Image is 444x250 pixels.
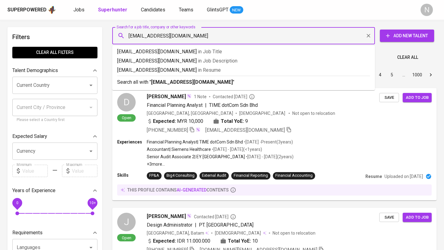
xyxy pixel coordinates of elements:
[382,214,396,221] span: Save
[147,213,186,220] span: [PERSON_NAME]
[387,70,397,80] button: Go to page 5
[234,173,268,179] div: Financial Reporting
[198,49,222,54] span: in Job Title
[379,93,399,103] button: Save
[292,110,335,116] p: Not open to relocation
[406,94,429,101] span: Add to job
[12,133,47,140] p: Expected Salary
[195,127,200,132] img: magic_wand.svg
[151,79,233,85] b: [EMAIL_ADDRESS][DOMAIN_NAME]
[207,6,243,14] a: GlintsGPT NEW
[12,67,58,74] p: Talent Demographics
[243,139,293,145] p: • [DATE] - Present ( 3 years )
[239,110,286,116] span: [DEMOGRAPHIC_DATA]
[273,230,315,236] p: Not open to relocation
[213,94,255,100] span: Contacted [DATE]
[147,230,209,236] div: [GEOGRAPHIC_DATA], Batam
[12,130,97,143] div: Expected Salary
[7,6,47,14] div: Superpowered
[179,7,193,13] span: Teams
[147,237,210,245] div: IDR 11.000.000
[117,48,370,55] p: [EMAIL_ADDRESS][DOMAIN_NAME]
[17,49,92,56] span: Clear All filters
[87,81,95,90] button: Open
[117,79,370,86] p: Search all with " "
[426,70,436,80] button: Go to next page
[16,201,18,205] span: 0
[117,172,147,178] p: Skills
[194,214,236,220] span: Contacted [DATE]
[375,70,385,80] button: Go to page 4
[127,187,229,193] p: this profile contains contents
[198,58,237,64] span: in Job Description
[147,154,245,160] p: Senior Audit Associate 2 | EY [GEOGRAPHIC_DATA]
[397,54,418,61] span: Clear All
[209,102,258,108] span: TIME dotCom Sdn Bhd
[403,93,432,103] button: Add to job
[252,237,258,245] span: 10
[87,147,95,155] button: Open
[228,237,251,245] b: Total YoE:
[147,127,188,133] span: [PHONE_NUMBER]
[205,127,285,133] span: [EMAIL_ADDRESS][DOMAIN_NAME]
[147,118,203,125] div: MYR 10,000
[12,187,55,194] p: Years of Experience
[141,6,166,14] a: Candidates
[147,102,203,108] span: Financial Planning Analyst
[48,5,56,14] img: app logo
[245,118,248,125] span: 9
[187,94,191,99] img: magic_wand.svg
[98,7,127,13] b: Superhunter
[12,184,97,197] div: Years of Experience
[147,146,211,152] p: Accountant | Siemens Healthcare
[403,213,432,222] button: Add to job
[230,214,236,220] svg: By Batam recruiter
[141,7,165,13] span: Candidates
[22,165,48,177] input: Value
[153,118,176,125] b: Expected:
[7,5,56,14] a: Superpoweredapp logo
[230,7,243,13] span: NEW
[119,115,134,120] span: Open
[382,94,396,101] span: Save
[153,237,176,245] b: Expected:
[215,230,262,236] span: [DEMOGRAPHIC_DATA]
[205,102,207,109] span: |
[245,154,294,160] p: • [DATE] - [DATE] ( 2 years )
[12,64,97,77] div: Talent Demographics
[406,214,429,221] span: Add to job
[221,118,244,125] b: Total YoE:
[199,222,253,228] span: PT. [GEOGRAPHIC_DATA]
[194,94,207,100] span: 1 Note
[187,213,191,218] img: magic_wand.svg
[119,235,134,240] span: Open
[117,213,136,231] div: J
[12,227,97,239] div: Requirements
[384,173,423,179] p: Uploaded on [DATE]
[166,173,195,179] div: Big4 Consulting
[147,222,192,228] span: Design Administrator
[98,6,129,14] a: Superhunter
[211,146,262,152] p: • [DATE] - [DATE] ( <1 years )
[249,94,255,100] svg: By Malaysia recruiter
[410,70,424,80] button: Go to page 1000
[117,139,147,145] p: Experiences
[207,7,228,13] span: GlintsGPT
[117,93,136,111] div: D
[385,32,429,40] span: Add New Talent
[195,221,196,229] span: |
[112,88,437,200] a: DOpen[PERSON_NAME]1 NoteContacted [DATE]Financial Planning Analyst|TIME dotCom Sdn Bhd[GEOGRAPHIC...
[364,31,373,40] button: Clear
[147,139,243,145] p: Financial Planning Analyst | TIME dotCom Sdn Bhd
[365,173,382,179] p: Resume
[117,67,370,74] p: [EMAIL_ADDRESS][DOMAIN_NAME]
[147,93,186,100] span: [PERSON_NAME]
[147,110,233,116] div: [GEOGRAPHIC_DATA], [GEOGRAPHIC_DATA]
[12,47,97,58] button: Clear All filters
[117,57,370,65] p: [EMAIL_ADDRESS][DOMAIN_NAME]
[275,173,313,179] div: Financial Accounting
[73,7,84,13] span: Jobs
[17,117,93,123] p: Please select a Country first
[12,32,97,42] h6: Filters
[12,229,43,236] p: Requirements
